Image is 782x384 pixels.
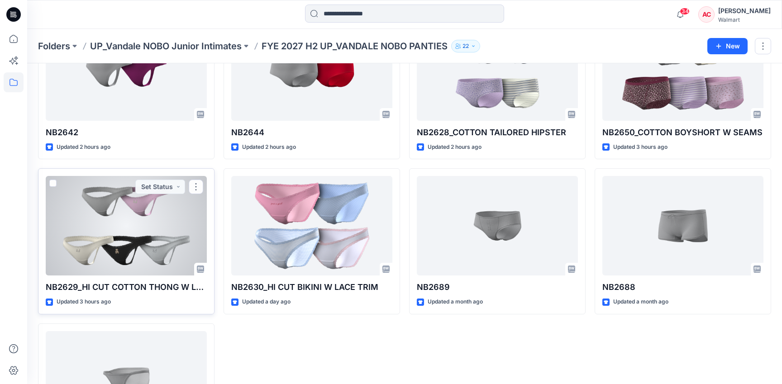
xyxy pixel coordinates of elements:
[231,281,392,294] p: NB2630_HI CUT BIKINI W LACE TRIM
[417,281,578,294] p: NB2689
[231,126,392,139] p: NB2644
[231,21,392,121] a: NB2644
[718,5,771,16] div: [PERSON_NAME]
[46,281,207,294] p: NB2629_HI CUT COTTON THONG W LACE TRIM
[428,297,483,307] p: Updated a month ago
[231,176,392,275] a: NB2630_HI CUT BIKINI W LACE TRIM
[428,142,482,152] p: Updated 2 hours ago
[613,142,668,152] p: Updated 3 hours ago
[698,6,715,23] div: AC
[57,297,111,307] p: Updated 3 hours ago
[718,16,771,23] div: Walmart
[602,21,763,121] a: NB2650_COTTON BOYSHORT W SEAMS
[46,21,207,121] a: NB2642
[417,176,578,275] a: NB2689
[463,41,469,51] p: 22
[613,297,668,307] p: Updated a month ago
[602,126,763,139] p: NB2650_COTTON BOYSHORT W SEAMS
[57,142,110,152] p: Updated 2 hours ago
[46,126,207,139] p: NB2642
[90,40,242,52] a: UP_Vandale NOBO Junior Intimates
[46,176,207,275] a: NB2629_HI CUT COTTON THONG W LACE TRIM
[680,8,690,15] span: 34
[417,21,578,121] a: NB2628_COTTON TAILORED HIPSTER
[242,142,296,152] p: Updated 2 hours ago
[242,297,291,307] p: Updated a day ago
[262,40,448,52] p: FYE 2027 H2 UP_VANDALE NOBO PANTIES
[602,281,763,294] p: NB2688
[707,38,748,54] button: New
[417,126,578,139] p: NB2628_COTTON TAILORED HIPSTER
[602,176,763,275] a: NB2688
[38,40,70,52] a: Folders
[451,40,480,52] button: 22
